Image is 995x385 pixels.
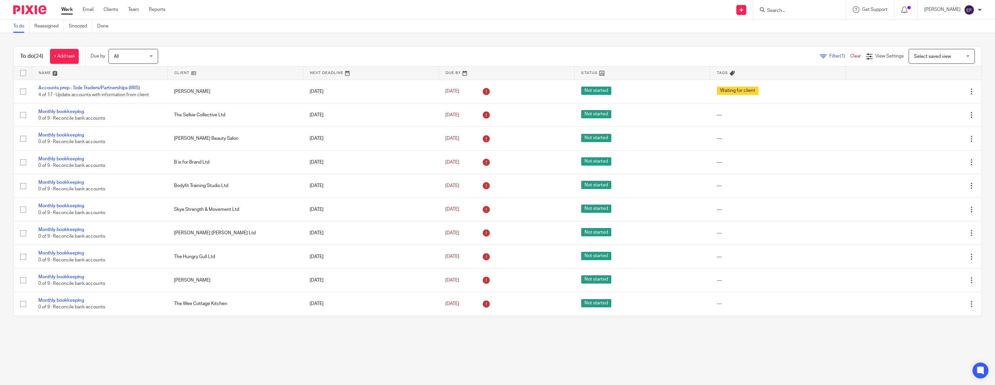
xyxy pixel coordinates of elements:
input: Search [766,8,826,14]
td: [DATE] [303,150,439,174]
a: Work [61,6,73,13]
span: [DATE] [445,89,459,94]
a: Reports [149,6,165,13]
span: 4 of 17 · Update accounts with information from client [38,93,149,97]
span: 0 of 9 · Reconcile bank accounts [38,116,105,121]
td: [PERSON_NAME] Physiotherapy & Pilates Ltd [167,316,303,339]
a: Email [83,6,94,13]
td: [DATE] [303,316,439,339]
div: --- [717,112,839,118]
span: Not started [581,275,611,284]
span: [DATE] [445,301,459,306]
a: To do [13,20,29,33]
td: [DATE] [303,174,439,198]
span: (1) [840,54,845,58]
a: Monthly bookkeeping [38,275,84,279]
td: [DATE] [303,198,439,221]
img: svg%3E [964,5,974,15]
a: Clear [850,54,861,58]
td: The Hungry Gull Ltd [167,245,303,268]
td: The Wee Cottage Kitchen [167,292,303,316]
td: B is for Brand Ltd [167,150,303,174]
td: [DATE] [303,221,439,245]
a: Team [128,6,139,13]
span: 0 of 9 · Reconcile bank accounts [38,211,105,215]
span: Select saved view [914,54,951,59]
div: --- [717,277,839,284]
div: --- [717,159,839,166]
span: Waiting for client [717,87,758,95]
span: [DATE] [445,207,459,212]
span: [DATE] [445,231,459,235]
td: Bodyfit Training Studio Ltd [167,174,303,198]
span: Not started [581,228,611,236]
a: Snoozed [69,20,92,33]
td: [DATE] [303,268,439,292]
span: 0 of 9 · Reconcile bank accounts [38,187,105,192]
td: [PERSON_NAME] Beauty Salon [167,127,303,150]
td: [PERSON_NAME] [167,80,303,103]
span: 0 of 9 · Reconcile bank accounts [38,140,105,144]
a: Monthly bookkeeping [38,109,84,114]
span: Not started [581,134,611,142]
span: 0 of 9 · Reconcile bank accounts [38,281,105,286]
span: (24) [34,54,43,59]
span: Not started [581,87,611,95]
td: The Selkie Collective Ltd [167,103,303,127]
span: Tags [717,71,728,75]
span: 0 of 9 · Reconcile bank accounts [38,258,105,262]
span: View Settings [875,54,904,58]
p: [PERSON_NAME] [924,6,961,13]
div: --- [717,135,839,142]
a: Monthly bookkeeping [38,180,84,185]
span: Get Support [862,7,887,12]
span: All [114,54,119,59]
span: 0 of 9 · Reconcile bank accounts [38,234,105,239]
span: Not started [581,157,611,166]
div: --- [717,182,839,189]
img: Pixie [13,5,46,14]
div: --- [717,230,839,236]
span: 0 of 9 · Reconcile bank accounts [38,163,105,168]
a: Accounts prep - Sole Traders/Partnerships (IRIS) [38,86,140,90]
span: [DATE] [445,278,459,283]
span: Not started [581,181,611,189]
td: [PERSON_NAME] [167,268,303,292]
a: + Add task [50,49,79,64]
span: Filter [829,54,850,58]
span: Not started [581,299,611,307]
span: Not started [581,205,611,213]
h1: To do [20,53,43,60]
p: Due by [91,53,105,59]
div: --- [717,300,839,307]
td: [DATE] [303,103,439,127]
div: --- [717,253,839,260]
span: [DATE] [445,254,459,259]
span: [DATE] [445,183,459,188]
td: [PERSON_NAME] [PERSON_NAME] Ltd [167,221,303,245]
td: Skye Strength & Movement Ltd [167,198,303,221]
span: Not started [581,252,611,260]
a: Clients [104,6,118,13]
a: Monthly bookkeeping [38,133,84,137]
span: 0 of 9 · Reconcile bank accounts [38,305,105,310]
a: Monthly bookkeeping [38,204,84,208]
td: [DATE] [303,245,439,268]
div: --- [717,206,839,213]
a: Done [97,20,113,33]
td: [DATE] [303,80,439,103]
a: Reassigned [34,20,64,33]
span: Not started [581,110,611,118]
a: Monthly bookkeeping [38,157,84,161]
td: [DATE] [303,127,439,150]
a: Monthly bookkeeping [38,227,84,232]
a: Monthly bookkeeping [38,298,84,303]
a: Monthly bookkeeping [38,251,84,255]
span: [DATE] [445,113,459,117]
span: [DATE] [445,160,459,165]
td: [DATE] [303,292,439,316]
span: [DATE] [445,136,459,141]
